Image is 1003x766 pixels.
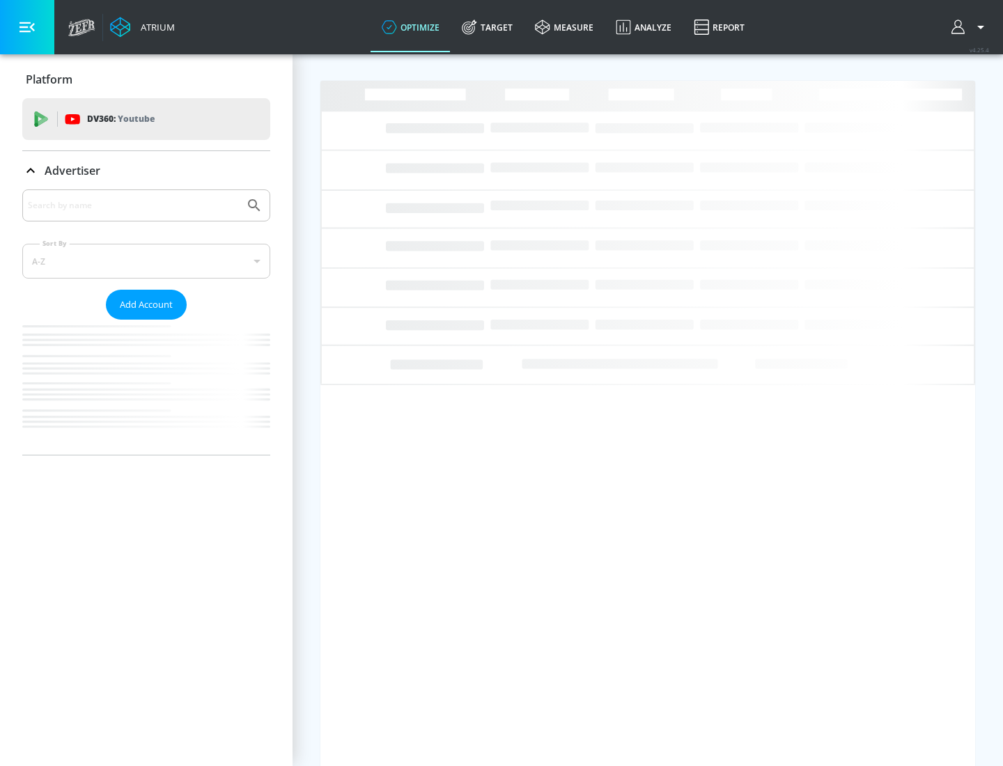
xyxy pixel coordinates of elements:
p: Youtube [118,111,155,126]
p: DV360: [87,111,155,127]
div: A-Z [22,244,270,279]
div: Advertiser [22,151,270,190]
p: Platform [26,72,72,87]
p: Advertiser [45,163,100,178]
label: Sort By [40,239,70,248]
div: Advertiser [22,189,270,455]
div: Atrium [135,21,175,33]
a: Atrium [110,17,175,38]
span: v 4.25.4 [970,46,989,54]
div: DV360: Youtube [22,98,270,140]
a: Analyze [605,2,683,52]
nav: list of Advertiser [22,320,270,455]
a: measure [524,2,605,52]
a: optimize [371,2,451,52]
a: Target [451,2,524,52]
div: Platform [22,60,270,99]
span: Add Account [120,297,173,313]
a: Report [683,2,756,52]
button: Add Account [106,290,187,320]
input: Search by name [28,196,239,214]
